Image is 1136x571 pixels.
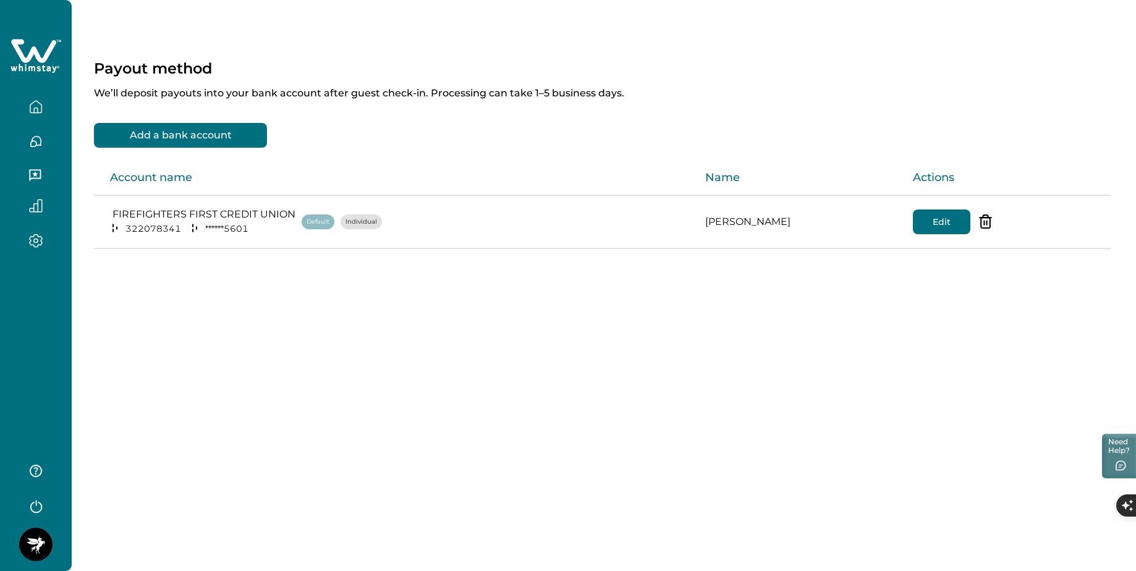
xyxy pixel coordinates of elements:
button: Add a bank account [94,123,267,148]
p: Individual [345,216,377,228]
p: 322078341 [123,223,184,235]
p: We’ll deposit payouts into your bank account after guest check-in. Processing can take 1–5 busine... [94,77,1114,99]
p: FIREFIGHTERS FIRST CREDIT UNION [110,208,295,221]
img: Whimstay Host [19,528,53,561]
th: Account name [94,160,695,195]
th: Name [695,160,903,195]
td: [PERSON_NAME] [695,195,903,248]
p: Payout method [94,59,212,77]
button: Edit [913,209,970,234]
p: Default [307,216,329,228]
th: Actions [903,160,1111,195]
button: delete-acc [973,209,998,234]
